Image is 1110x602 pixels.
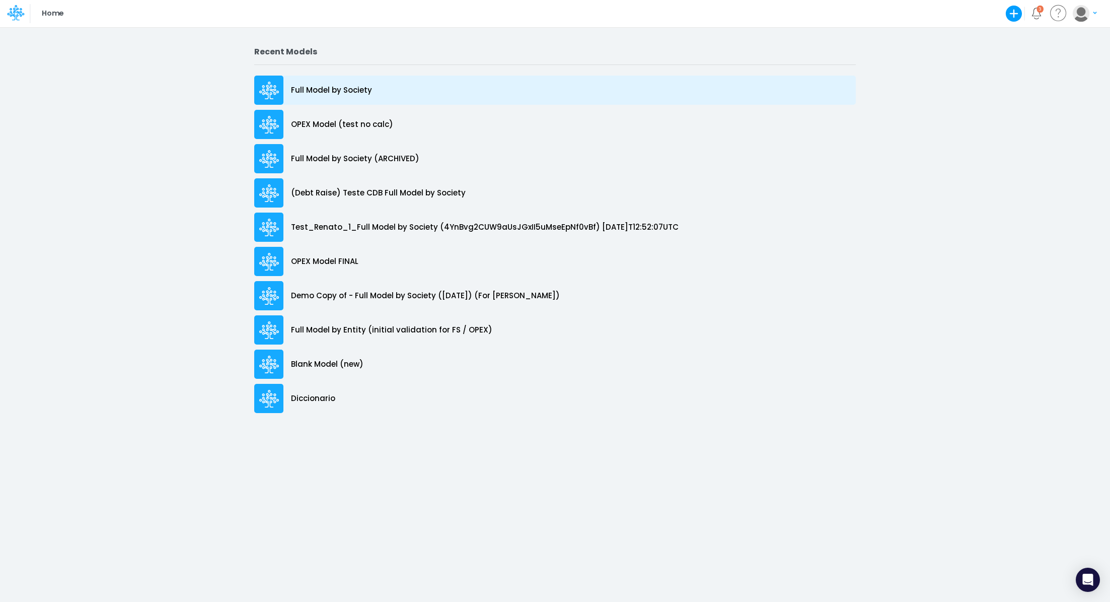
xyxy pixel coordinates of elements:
p: (Debt Raise) Teste CDB Full Model by Society [291,187,466,199]
p: Diccionario [291,393,335,405]
a: OPEX Model FINAL [254,244,856,279]
a: Full Model by Society [254,73,856,107]
p: OPEX Model FINAL [291,256,358,267]
p: Full Model by Entity (initial validation for FS / OPEX) [291,324,492,336]
a: Notifications [1030,8,1042,19]
h2: Recent Models [254,47,856,56]
p: OPEX Model (test no calc) [291,119,393,130]
p: Test_Renato_1_Full Model by Society (4YnBvg2CUW9aUsJGxII5uMseEpNf0vBf) [DATE]T12:52:07UTC [291,222,679,233]
p: Blank Model (new) [291,359,363,370]
div: Open Intercom Messenger [1076,568,1100,592]
a: Test_Renato_1_Full Model by Society (4YnBvg2CUW9aUsJGxII5uMseEpNf0vBf) [DATE]T12:52:07UTC [254,210,856,244]
p: Full Model by Society (ARCHIVED) [291,153,419,165]
p: Demo Copy of - Full Model by Society ([DATE]) (For [PERSON_NAME]) [291,290,560,302]
a: Demo Copy of - Full Model by Society ([DATE]) (For [PERSON_NAME]) [254,279,856,313]
a: Blank Model (new) [254,347,856,381]
a: Full Model by Entity (initial validation for FS / OPEX) [254,313,856,347]
a: (Debt Raise) Teste CDB Full Model by Society [254,176,856,210]
p: Home [42,8,63,19]
div: 3 unread items [1039,7,1042,11]
a: Diccionario [254,381,856,416]
p: Full Model by Society [291,85,372,96]
a: OPEX Model (test no calc) [254,107,856,142]
a: Full Model by Society (ARCHIVED) [254,142,856,176]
